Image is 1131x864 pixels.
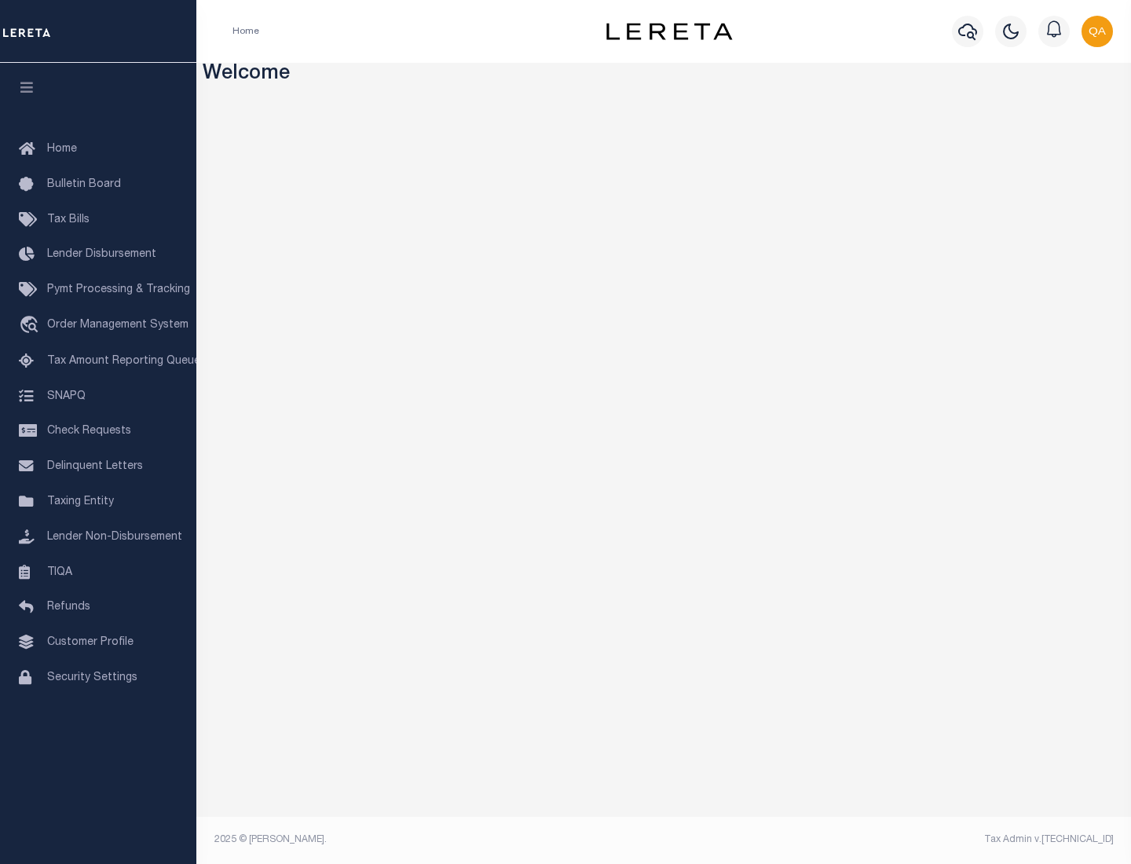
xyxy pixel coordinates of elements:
span: Tax Bills [47,214,90,225]
li: Home [232,24,259,38]
span: Taxing Entity [47,496,114,507]
img: logo-dark.svg [606,23,732,40]
span: Pymt Processing & Tracking [47,284,190,295]
span: SNAPQ [47,390,86,401]
span: Lender Non-Disbursement [47,532,182,543]
div: 2025 © [PERSON_NAME]. [203,833,664,847]
span: Security Settings [47,672,137,683]
i: travel_explore [19,316,44,336]
span: Order Management System [47,320,188,331]
span: Refunds [47,602,90,613]
img: svg+xml;base64,PHN2ZyB4bWxucz0iaHR0cDovL3d3dy53My5vcmcvMjAwMC9zdmciIHBvaW50ZXItZXZlbnRzPSJub25lIi... [1082,16,1113,47]
span: Delinquent Letters [47,461,143,472]
span: Home [47,144,77,155]
span: Lender Disbursement [47,249,156,260]
span: Tax Amount Reporting Queue [47,356,200,367]
span: Customer Profile [47,637,134,648]
div: Tax Admin v.[TECHNICAL_ID] [675,833,1114,847]
h3: Welcome [203,63,1126,87]
span: Check Requests [47,426,131,437]
span: Bulletin Board [47,179,121,190]
span: TIQA [47,566,72,577]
